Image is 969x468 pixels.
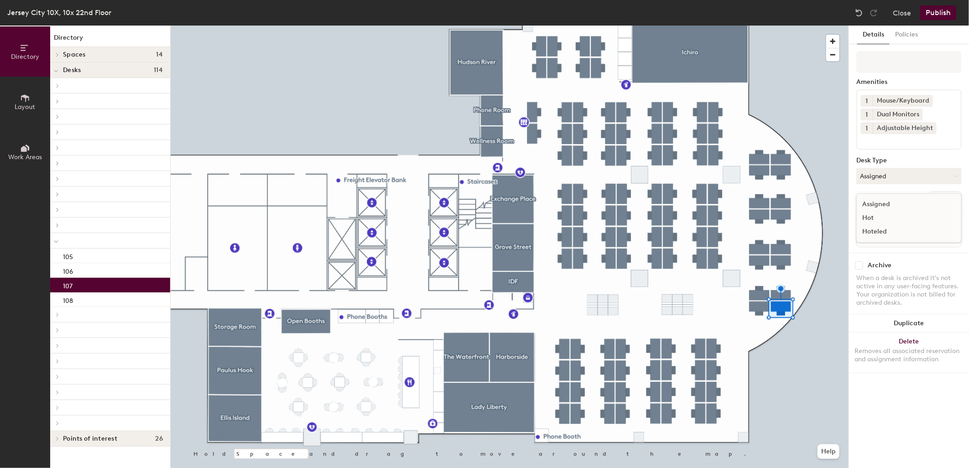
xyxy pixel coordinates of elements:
[15,103,36,111] span: Layout
[854,8,864,17] img: Undo
[63,250,73,261] p: 105
[866,124,868,133] span: 1
[893,5,911,20] button: Close
[873,122,937,134] div: Adjustable Height
[861,95,873,107] button: 1
[63,435,117,442] span: Points of interest
[928,192,962,207] button: Ungroup
[857,198,948,211] div: Assigned
[63,51,86,58] span: Spaces
[857,225,948,239] div: Hoteled
[63,67,81,74] span: Desks
[869,8,878,17] img: Redo
[8,153,42,161] span: Work Areas
[818,444,839,459] button: Help
[861,122,873,134] button: 1
[868,262,891,269] div: Archive
[890,26,923,44] button: Policies
[50,33,170,47] h1: Directory
[7,7,111,18] div: Jersey City 10X, 10x 22nd Floor
[154,67,163,74] span: 114
[866,96,868,106] span: 1
[873,95,933,107] div: Mouse/Keyboard
[854,347,964,364] div: Removes all associated reservation and assignment information
[856,168,962,184] button: Assigned
[857,211,948,225] div: Hot
[856,157,962,164] div: Desk Type
[156,51,163,58] span: 14
[866,110,868,120] span: 1
[861,109,873,120] button: 1
[873,109,923,120] div: Dual Monitors
[849,314,969,333] button: Duplicate
[63,265,73,276] p: 106
[63,280,73,290] p: 107
[11,53,39,61] span: Directory
[63,294,73,305] p: 108
[856,274,962,307] div: When a desk is archived it's not active in any user-facing features. Your organization is not bil...
[857,26,890,44] button: Details
[920,5,956,20] button: Publish
[856,78,962,86] div: Amenities
[849,333,969,373] button: DeleteRemoves all associated reservation and assignment information
[155,435,163,442] span: 26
